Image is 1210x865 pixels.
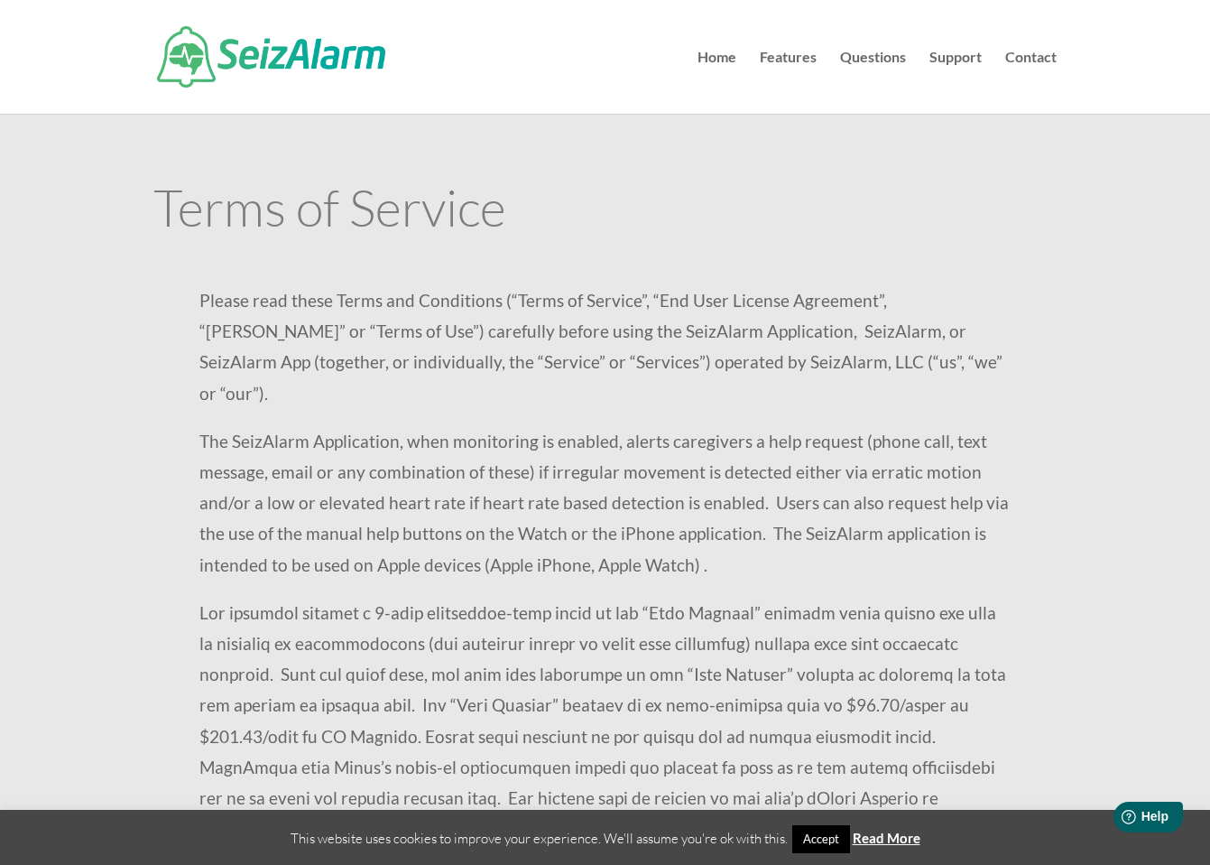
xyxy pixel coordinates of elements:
[1049,795,1190,845] iframe: Help widget launcher
[157,26,385,88] img: SeizAlarm
[792,825,850,853] a: Accept
[929,51,982,114] a: Support
[291,830,920,847] span: This website uses cookies to improve your experience. We'll assume you're ok with this.
[153,181,1057,241] h1: Terms of Service
[199,290,1002,404] span: Please read these Terms and Conditions (“Terms of Service”, “End User License Agreement”, “[PERSO...
[840,51,906,114] a: Questions
[853,830,920,846] a: Read More
[1005,51,1057,114] a: Contact
[199,431,1009,575] span: The SeizAlarm Application, when monitoring is enabled, alerts caregivers a help request (phone ca...
[697,51,736,114] a: Home
[760,51,817,114] a: Features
